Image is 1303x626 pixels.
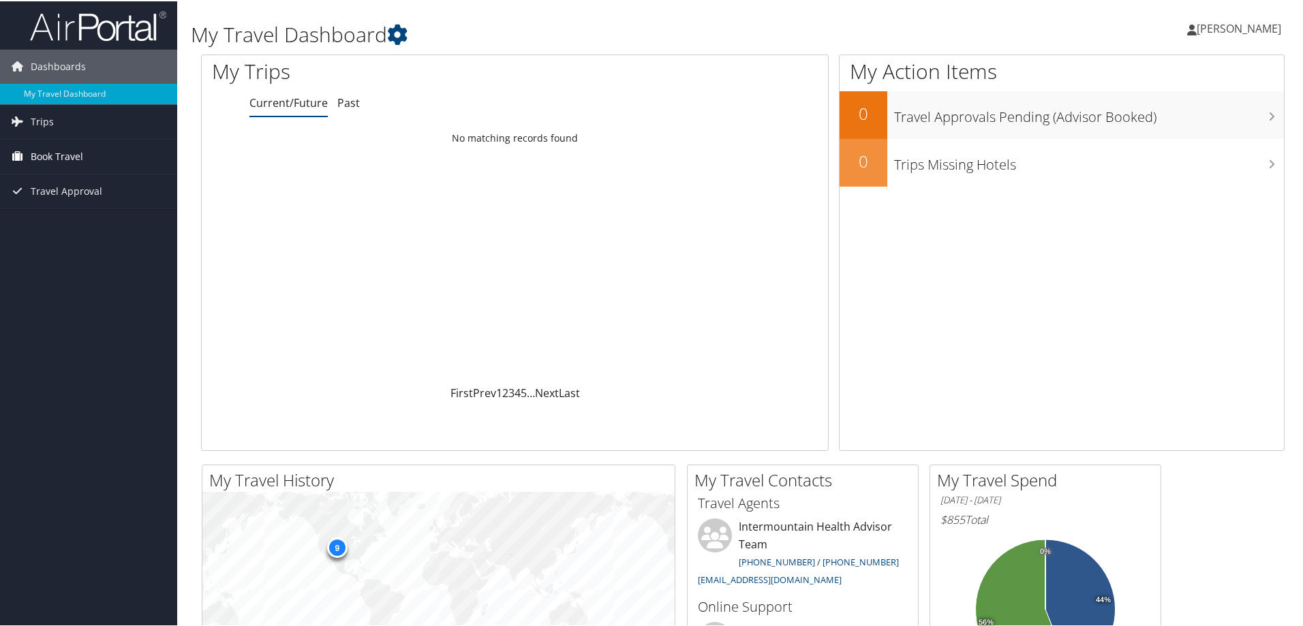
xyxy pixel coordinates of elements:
[840,101,887,124] h2: 0
[212,56,557,84] h1: My Trips
[840,148,887,172] h2: 0
[496,384,502,399] a: 1
[209,467,675,490] h2: My Travel History
[940,511,965,526] span: $855
[31,48,86,82] span: Dashboards
[337,94,360,109] a: Past
[698,492,908,512] h3: Travel Agents
[840,56,1284,84] h1: My Action Items
[739,554,899,567] a: [PHONE_NUMBER] / [PHONE_NUMBER]
[894,99,1284,125] h3: Travel Approvals Pending (Advisor Booked)
[450,384,473,399] a: First
[698,572,842,584] a: [EMAIL_ADDRESS][DOMAIN_NAME]
[937,467,1161,490] h2: My Travel Spend
[31,173,102,207] span: Travel Approval
[1040,546,1051,554] tspan: 0%
[473,384,496,399] a: Prev
[326,536,347,557] div: 9
[31,104,54,138] span: Trips
[894,147,1284,173] h3: Trips Missing Hotels
[202,125,828,149] td: No matching records found
[1197,20,1281,35] span: [PERSON_NAME]
[694,467,918,490] h2: My Travel Contacts
[979,617,994,625] tspan: 56%
[502,384,508,399] a: 2
[940,492,1150,505] h6: [DATE] - [DATE]
[527,384,535,399] span: …
[840,90,1284,138] a: 0Travel Approvals Pending (Advisor Booked)
[698,596,908,615] h3: Online Support
[559,384,580,399] a: Last
[31,138,83,172] span: Book Travel
[940,511,1150,526] h6: Total
[30,9,166,41] img: airportal-logo.png
[191,19,927,48] h1: My Travel Dashboard
[521,384,527,399] a: 5
[1187,7,1295,48] a: [PERSON_NAME]
[535,384,559,399] a: Next
[249,94,328,109] a: Current/Future
[691,517,915,590] li: Intermountain Health Advisor Team
[508,384,515,399] a: 3
[515,384,521,399] a: 4
[1096,595,1111,603] tspan: 44%
[840,138,1284,185] a: 0Trips Missing Hotels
